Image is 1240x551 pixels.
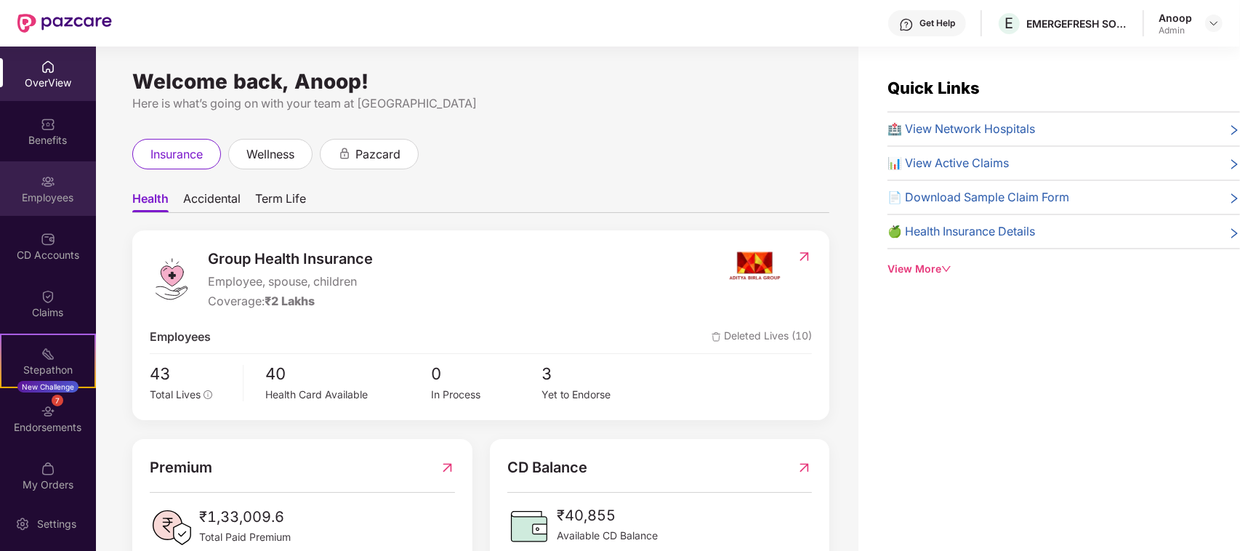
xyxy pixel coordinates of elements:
[41,289,55,304] img: svg+xml;base64,PHN2ZyBpZD0iQ2xhaW0iIHhtbG5zPSJodHRwOi8vd3d3LnczLm9yZy8yMDAwL3N2ZyIgd2lkdGg9IjIwIi...
[1208,17,1220,29] img: svg+xml;base64,PHN2ZyBpZD0iRHJvcGRvd24tMzJ4MzIiIHhtbG5zPSJodHRwOi8vd3d3LnczLm9yZy8yMDAwL3N2ZyIgd2...
[887,261,1240,277] div: View More
[17,381,78,393] div: New Challenge
[507,457,587,479] span: CD Balance
[265,387,431,403] div: Health Card Available
[199,506,291,528] span: ₹1,33,009.6
[1159,25,1192,36] div: Admin
[431,361,542,387] span: 0
[41,462,55,476] img: svg+xml;base64,PHN2ZyBpZD0iTXlfT3JkZXJzIiBkYXRhLW5hbWU9Ik15IE9yZGVycyIgeG1sbnM9Imh0dHA6Ly93d3cudz...
[246,145,294,164] span: wellness
[150,145,203,164] span: insurance
[887,154,1009,172] span: 📊 View Active Claims
[52,395,63,406] div: 7
[797,249,812,264] img: RedirectIcon
[17,14,112,33] img: New Pazcare Logo
[33,517,81,531] div: Settings
[507,504,551,548] img: CDBalanceIcon
[132,94,829,113] div: Here is what’s going on with your team at [GEOGRAPHIC_DATA]
[204,390,212,399] span: info-circle
[208,248,373,270] span: Group Health Insurance
[887,120,1035,138] span: 🏥 View Network Hospitals
[557,528,658,544] span: Available CD Balance
[557,504,658,527] span: ₹40,855
[41,404,55,419] img: svg+xml;base64,PHN2ZyBpZD0iRW5kb3JzZW1lbnRzIiB4bWxucz0iaHR0cDovL3d3dy53My5vcmcvMjAwMC9zdmciIHdpZH...
[150,257,193,301] img: logo
[150,457,212,479] span: Premium
[1159,11,1192,25] div: Anoop
[355,145,400,164] span: pazcard
[199,529,291,545] span: Total Paid Premium
[899,17,914,32] img: svg+xml;base64,PHN2ZyBpZD0iSGVscC0zMngzMiIgeG1sbnM9Imh0dHA6Ly93d3cudzMub3JnLzIwMDAvc3ZnIiB3aWR0aD...
[728,248,782,284] img: insurerIcon
[150,361,233,387] span: 43
[1,363,94,377] div: Stepathon
[208,273,373,291] span: Employee, spouse, children
[265,294,315,308] span: ₹2 Lakhs
[887,222,1035,241] span: 🍏 Health Insurance Details
[132,76,829,87] div: Welcome back, Anoop!
[150,328,211,346] span: Employees
[431,387,542,403] div: In Process
[150,506,193,550] img: PaidPremiumIcon
[887,79,980,97] span: Quick Links
[542,387,652,403] div: Yet to Endorse
[41,60,55,74] img: svg+xml;base64,PHN2ZyBpZD0iSG9tZSIgeG1sbnM9Imh0dHA6Ly93d3cudzMub3JnLzIwMDAvc3ZnIiB3aWR0aD0iMjAiIG...
[1026,17,1128,31] div: EMERGEFRESH SOLUTIONS PRIVATE LIMITED
[440,457,455,479] img: RedirectIcon
[338,147,351,160] div: animation
[542,361,652,387] span: 3
[1228,191,1240,206] span: right
[1228,157,1240,172] span: right
[941,264,951,274] span: down
[712,332,721,342] img: deleteIcon
[1005,15,1014,32] span: E
[41,174,55,189] img: svg+xml;base64,PHN2ZyBpZD0iRW1wbG95ZWVzIiB4bWxucz0iaHR0cDovL3d3dy53My5vcmcvMjAwMC9zdmciIHdpZHRoPS...
[132,191,169,212] span: Health
[265,361,431,387] span: 40
[208,292,373,310] div: Coverage:
[41,232,55,246] img: svg+xml;base64,PHN2ZyBpZD0iQ0RfQWNjb3VudHMiIGRhdGEtbmFtZT0iQ0QgQWNjb3VudHMiIHhtbG5zPSJodHRwOi8vd3...
[919,17,955,29] div: Get Help
[183,191,241,212] span: Accidental
[41,347,55,361] img: svg+xml;base64,PHN2ZyB4bWxucz0iaHR0cDovL3d3dy53My5vcmcvMjAwMC9zdmciIHdpZHRoPSIyMSIgaGVpZ2h0PSIyMC...
[15,517,30,531] img: svg+xml;base64,PHN2ZyBpZD0iU2V0dGluZy0yMHgyMCIgeG1sbnM9Imh0dHA6Ly93d3cudzMub3JnLzIwMDAvc3ZnIiB3aW...
[887,188,1069,206] span: 📄 Download Sample Claim Form
[150,388,201,401] span: Total Lives
[712,328,812,346] span: Deleted Lives (10)
[1228,123,1240,138] span: right
[1228,225,1240,241] span: right
[797,457,812,479] img: RedirectIcon
[41,117,55,132] img: svg+xml;base64,PHN2ZyBpZD0iQmVuZWZpdHMiIHhtbG5zPSJodHRwOi8vd3d3LnczLm9yZy8yMDAwL3N2ZyIgd2lkdGg9Ij...
[255,191,306,212] span: Term Life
